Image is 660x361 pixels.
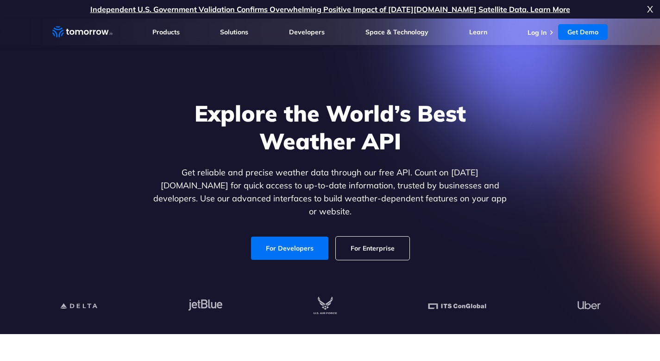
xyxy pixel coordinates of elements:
[90,5,570,14] a: Independent U.S. Government Validation Confirms Overwhelming Positive Impact of [DATE][DOMAIN_NAM...
[151,99,509,155] h1: Explore the World’s Best Weather API
[151,166,509,218] p: Get reliable and precise weather data through our free API. Count on [DATE][DOMAIN_NAME] for quic...
[336,237,409,260] a: For Enterprise
[152,28,180,36] a: Products
[251,237,328,260] a: For Developers
[558,24,608,40] a: Get Demo
[528,28,547,37] a: Log In
[220,28,248,36] a: Solutions
[289,28,325,36] a: Developers
[469,28,487,36] a: Learn
[52,25,113,39] a: Home link
[365,28,428,36] a: Space & Technology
